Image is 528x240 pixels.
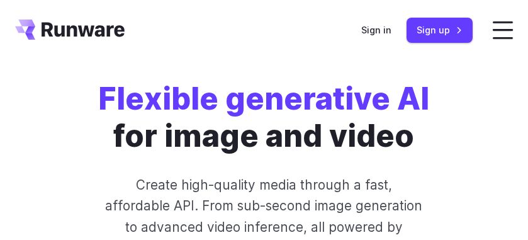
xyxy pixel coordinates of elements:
strong: Flexible generative AI [98,80,429,117]
a: Sign up [407,18,473,42]
a: Go to / [15,20,125,40]
a: Sign in [361,23,391,37]
h1: for image and video [98,81,429,154]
